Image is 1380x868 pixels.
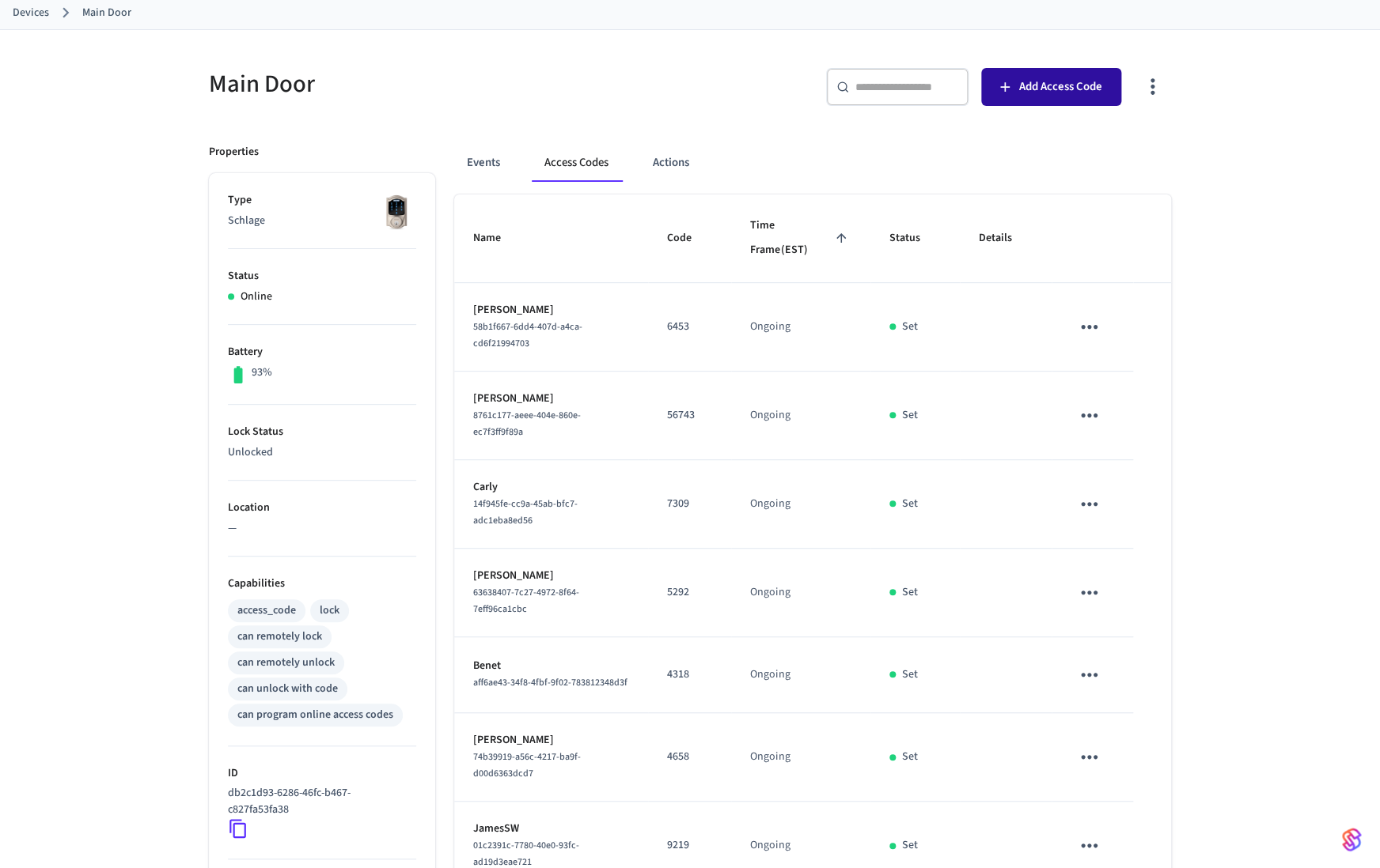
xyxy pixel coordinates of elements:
[473,226,521,251] span: Name
[209,68,681,100] h5: Main Door
[237,681,338,697] div: can unlock with code
[731,460,870,549] td: Ongoing
[228,192,416,209] p: Type
[228,344,416,360] p: Battery
[902,319,918,335] p: Set
[454,144,1171,182] div: ant example
[667,407,712,424] p: 56743
[228,785,410,818] p: db2c1d93-6286-46fc-b467-c827fa53fa38
[902,407,918,424] p: Set
[228,500,416,516] p: Location
[902,749,918,765] p: Set
[228,765,416,782] p: ID
[979,226,1033,251] span: Details
[473,302,629,319] p: [PERSON_NAME]
[228,424,416,440] p: Lock Status
[473,676,627,689] span: aff6ae43-34f8-4fbf-9f02-783812348d3f
[473,391,629,407] p: [PERSON_NAME]
[1342,827,1361,852] img: SeamLogoGradient.69752ec5.svg
[473,821,629,837] p: JamesSW
[82,5,131,21] a: Main Door
[377,192,416,232] img: Schlage Sense Smart Deadbolt with Camelot Trim, Front
[228,444,416,461] p: Unlocked
[902,837,918,854] p: Set
[981,68,1121,106] button: Add Access Code
[731,549,870,637] td: Ongoing
[1019,77,1102,97] span: Add Access Code
[209,144,259,160] p: Properties
[237,655,335,671] div: can remotely unlock
[731,283,870,372] td: Ongoing
[750,213,851,263] span: Time Frame(EST)
[454,144,513,182] button: Events
[532,144,621,182] button: Access Codes
[237,602,296,619] div: access_code
[237,628,322,645] div: can remotely lock
[667,666,712,683] p: 4318
[667,496,712,512] p: 7309
[731,713,870,802] td: Ongoing
[889,226,941,251] span: Status
[731,372,870,460] td: Ongoing
[667,226,712,251] span: Code
[320,602,339,619] div: lock
[640,144,702,182] button: Actions
[241,289,272,305] p: Online
[228,213,416,229] p: Schlage
[473,732,629,749] p: [PERSON_NAME]
[473,497,578,527] span: 14f945fe-cc9a-45ab-bfc7-adc1eba8ed56
[237,707,393,723] div: can program online access codes
[473,750,581,780] span: 74b39919-a56c-4217-ba9f-d00d6363dcd7
[473,409,581,439] span: 8761c177-aeee-404e-860e-ec7f3ff9f89a
[473,658,629,674] p: Benet
[667,837,712,854] p: 9219
[473,479,629,496] p: Carly
[473,320,582,350] span: 58b1f667-6dd4-407d-a4ca-cd6f21994703
[228,576,416,592] p: Capabilities
[667,584,712,601] p: 5292
[731,637,870,713] td: Ongoing
[902,584,918,601] p: Set
[228,268,416,285] p: Status
[473,586,579,616] span: 63638407-7c27-4972-8f64-7eff96ca1cbc
[667,319,712,335] p: 6453
[667,749,712,765] p: 4658
[13,5,49,21] a: Devices
[252,364,272,381] p: 93%
[228,520,416,537] p: —
[902,666,918,683] p: Set
[473,568,629,584] p: [PERSON_NAME]
[902,496,918,512] p: Set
